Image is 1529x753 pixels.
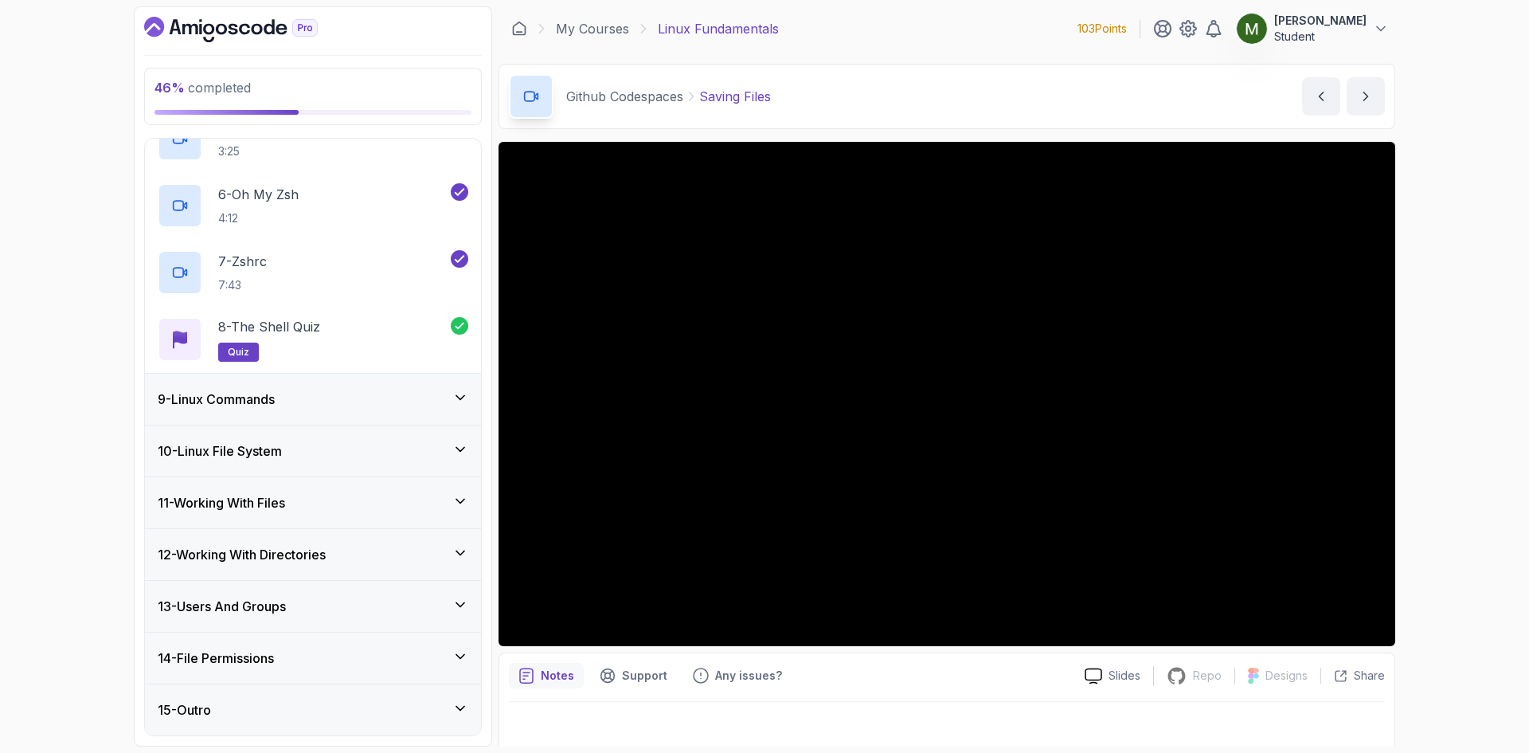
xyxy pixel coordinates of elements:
button: next content [1347,77,1385,116]
button: previous content [1302,77,1340,116]
button: 3:25 [158,116,468,161]
button: user profile image[PERSON_NAME]Student [1236,13,1389,45]
p: Linux Fundamentals [658,19,779,38]
button: 8-The Shell Quizquiz [158,317,468,362]
span: quiz [228,346,249,359]
h3: 12 - Working With Directories [158,545,326,564]
button: 13-Users And Groups [145,581,481,632]
button: 12-Working With Directories [145,529,481,580]
p: 3:25 [218,143,379,159]
p: Saving Files [699,87,771,106]
p: 7:43 [218,277,267,293]
p: Designs [1265,668,1308,684]
button: 6-Oh My Zsh4:12 [158,183,468,228]
p: Student [1274,29,1367,45]
p: Share [1354,668,1385,684]
p: Notes [541,668,574,684]
p: Slides [1109,668,1140,684]
p: 6 - Oh My Zsh [218,185,299,204]
button: Feedback button [683,663,792,688]
h3: 9 - Linux Commands [158,390,275,409]
button: 10-Linux File System [145,426,481,477]
img: user profile image [1237,14,1267,44]
p: 8 - The Shell Quiz [218,317,320,336]
p: 7 - Zshrc [218,252,267,271]
p: Github Codespaces [566,87,683,106]
p: 103 Points [1077,21,1127,37]
button: Share [1320,668,1385,684]
h3: 13 - Users And Groups [158,597,286,616]
button: 15-Outro [145,684,481,735]
p: Support [622,668,667,684]
a: My Courses [556,19,629,38]
button: notes button [509,663,584,688]
a: Dashboard [511,21,527,37]
h3: 15 - Outro [158,700,211,720]
h3: 14 - File Permissions [158,649,274,668]
h3: 10 - Linux File System [158,441,282,461]
iframe: 5 - Saving Files [499,142,1395,646]
p: Any issues? [715,668,782,684]
h3: 11 - Working With Files [158,493,285,512]
span: completed [154,80,251,96]
p: Repo [1193,668,1222,684]
a: Dashboard [144,17,354,42]
button: 9-Linux Commands [145,374,481,425]
a: Slides [1072,668,1153,684]
button: 14-File Permissions [145,633,481,684]
span: 46 % [154,80,185,96]
p: 4:12 [218,210,299,226]
button: 7-Zshrc7:43 [158,250,468,295]
button: 11-Working With Files [145,477,481,528]
p: [PERSON_NAME] [1274,13,1367,29]
button: Support button [590,663,677,688]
